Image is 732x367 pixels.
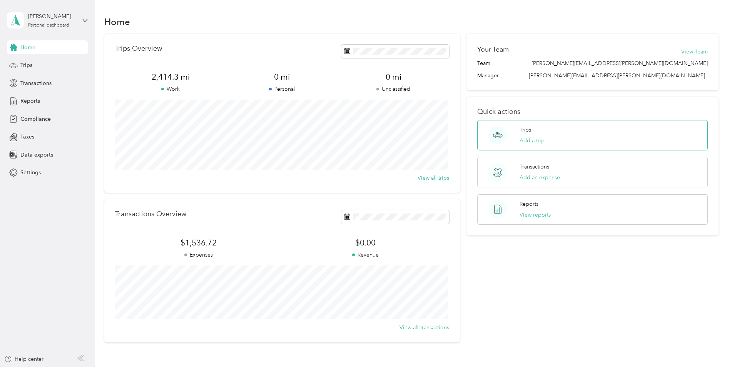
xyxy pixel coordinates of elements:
[520,137,545,145] button: Add a trip
[282,251,449,259] p: Revenue
[338,85,449,93] p: Unclassified
[477,72,499,80] span: Manager
[399,324,449,332] button: View all transactions
[20,115,51,123] span: Compliance
[477,45,509,54] h2: Your Team
[477,108,708,116] p: Quick actions
[115,237,282,248] span: $1,536.72
[520,200,538,208] p: Reports
[4,355,43,363] button: Help center
[115,72,226,82] span: 2,414.3 mi
[20,97,40,105] span: Reports
[20,61,32,69] span: Trips
[477,59,490,67] span: Team
[115,85,226,93] p: Work
[28,23,69,28] div: Personal dashboard
[520,173,560,182] button: Add an expense
[115,210,186,218] p: Transactions Overview
[226,85,338,93] p: Personal
[20,79,52,87] span: Transactions
[529,72,705,79] span: [PERSON_NAME][EMAIL_ADDRESS][PERSON_NAME][DOMAIN_NAME]
[28,12,76,20] div: [PERSON_NAME]
[531,59,708,67] span: [PERSON_NAME][EMAIL_ADDRESS][PERSON_NAME][DOMAIN_NAME]
[115,45,162,53] p: Trips Overview
[20,168,41,177] span: Settings
[681,48,708,56] button: View Team
[418,174,449,182] button: View all trips
[520,211,551,219] button: View reports
[20,133,34,141] span: Taxes
[226,72,338,82] span: 0 mi
[115,251,282,259] p: Expenses
[20,43,35,52] span: Home
[20,151,53,159] span: Data exports
[338,72,449,82] span: 0 mi
[689,324,732,367] iframe: Everlance-gr Chat Button Frame
[520,126,531,134] p: Trips
[104,18,130,26] h1: Home
[282,237,449,248] span: $0.00
[520,163,549,171] p: Transactions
